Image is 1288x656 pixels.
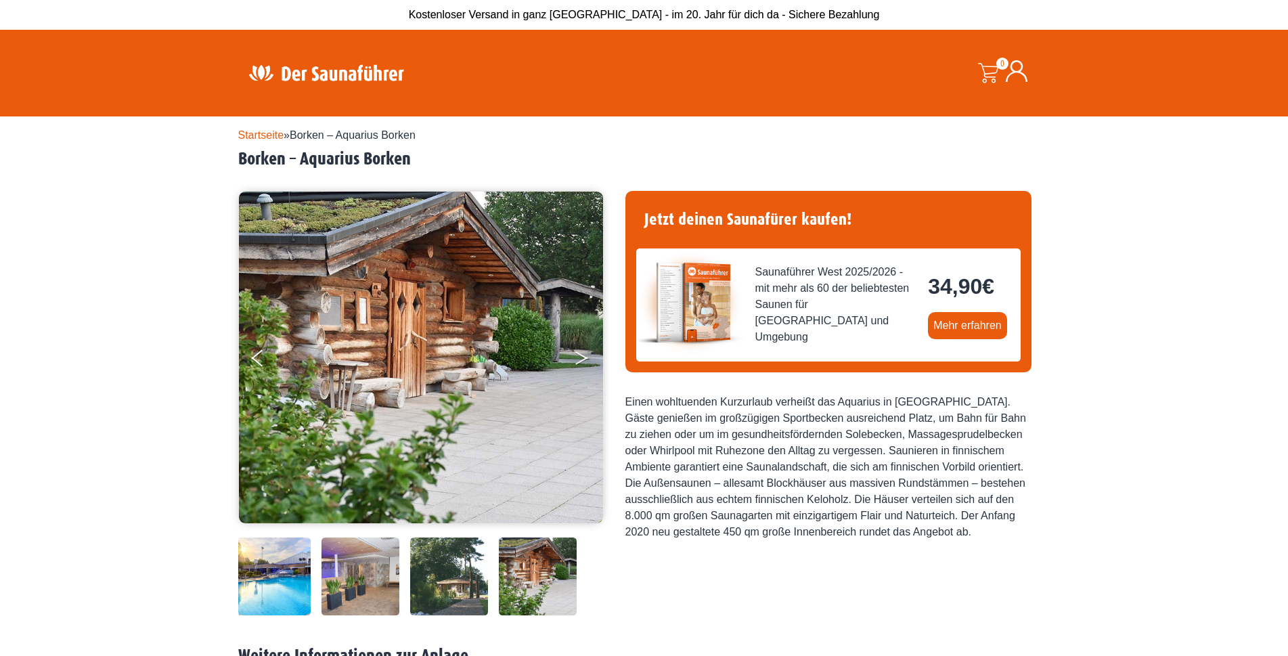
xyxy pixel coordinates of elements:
span: Borken – Aquarius Borken [290,129,416,141]
span: » [238,129,416,141]
h4: Jetzt deinen Saunafürer kaufen! [636,202,1021,238]
span: 0 [996,58,1008,70]
img: der-saunafuehrer-2025-west.jpg [636,248,745,357]
button: Next [574,344,608,378]
h2: Borken – Aquarius Borken [238,149,1050,170]
button: Previous [252,344,286,378]
a: Startseite [238,129,284,141]
div: Einen wohltuenden Kurzurlaub verheißt das Aquarius in [GEOGRAPHIC_DATA]. Gäste genießen im großzü... [625,394,1031,540]
span: € [982,274,994,299]
span: Saunaführer West 2025/2026 - mit mehr als 60 der beliebtesten Saunen für [GEOGRAPHIC_DATA] und Um... [755,264,918,345]
bdi: 34,90 [928,274,994,299]
a: Mehr erfahren [928,312,1007,339]
span: Kostenloser Versand in ganz [GEOGRAPHIC_DATA] - im 20. Jahr für dich da - Sichere Bezahlung [409,9,880,20]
